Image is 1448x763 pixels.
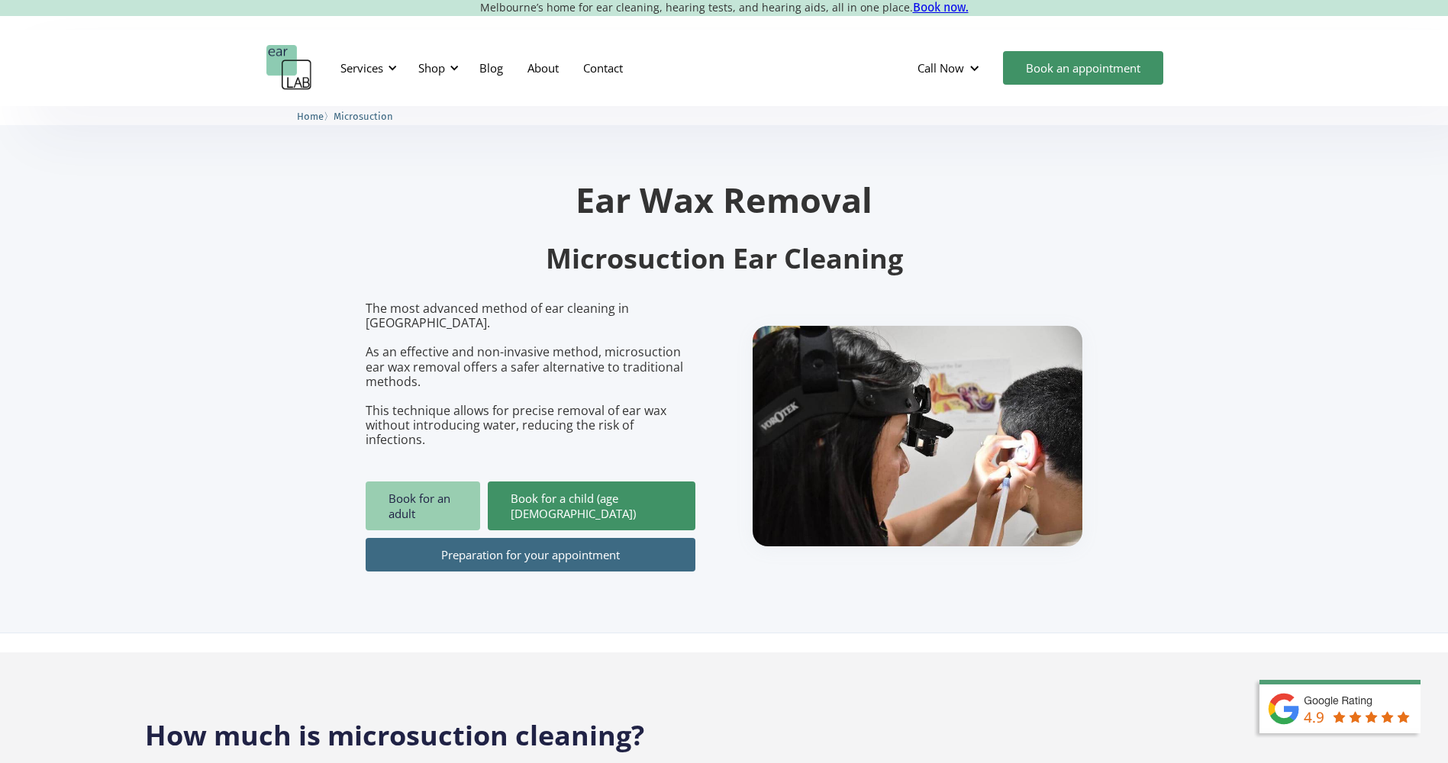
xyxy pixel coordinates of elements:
[145,702,1304,754] h2: How much is microsuction cleaning?
[1003,51,1163,85] a: Book an appointment
[340,60,383,76] div: Services
[266,45,312,91] a: home
[334,111,393,122] span: Microsuction
[418,60,445,76] div: Shop
[917,60,964,76] div: Call Now
[297,108,334,124] li: 〉
[366,241,1083,277] h2: Microsuction Ear Cleaning
[515,46,571,90] a: About
[334,108,393,123] a: Microsuction
[331,45,402,91] div: Services
[366,538,695,571] a: Preparation for your appointment
[753,326,1082,546] img: boy getting ear checked.
[409,45,463,91] div: Shop
[366,301,695,448] p: The most advanced method of ear cleaning in [GEOGRAPHIC_DATA]. As an effective and non-invasive m...
[366,182,1083,217] h1: Ear Wax Removal
[366,481,480,530] a: Book for an adult
[488,481,695,530] a: Book for a child (age [DEMOGRAPHIC_DATA])
[297,111,324,122] span: Home
[297,108,324,123] a: Home
[571,46,635,90] a: Contact
[905,45,995,91] div: Call Now
[467,46,515,90] a: Blog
